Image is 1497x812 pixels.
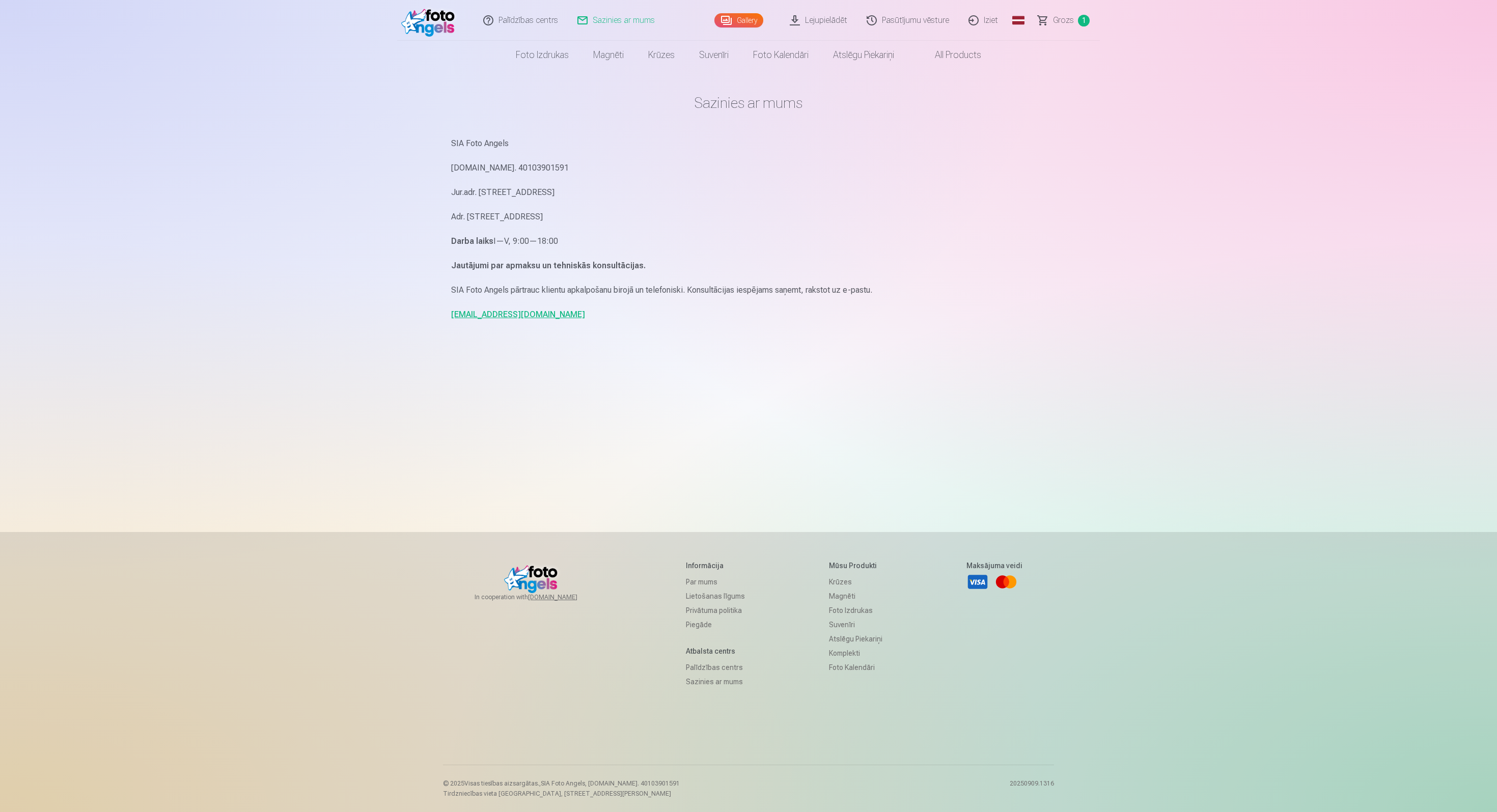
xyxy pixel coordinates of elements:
a: Krūzes [636,41,687,69]
a: Foto kalendāri [741,41,821,69]
a: [DOMAIN_NAME] [528,593,602,601]
strong: Darba laiks [451,236,493,246]
a: Atslēgu piekariņi [821,41,906,69]
a: Visa [966,571,989,593]
h5: Informācija [686,561,745,571]
a: Suvenīri [829,618,882,632]
a: Foto kalendāri [829,660,882,675]
a: Magnēti [829,589,882,603]
span: SIA Foto Angels, [DOMAIN_NAME]. 40103901591 [541,780,680,787]
img: /fa1 [401,4,460,37]
strong: Jautājumi par apmaksu un tehniskās konsultācijas. [451,261,646,270]
p: I—V, 9:00—18:00 [451,234,1046,248]
a: Komplekti [829,646,882,660]
a: Atslēgu piekariņi [829,632,882,646]
p: [DOMAIN_NAME]. 40103901591 [451,161,1046,175]
a: Foto izdrukas [829,603,882,618]
span: In cooperation with [475,593,602,601]
a: Magnēti [581,41,636,69]
p: SIA Foto Angels [451,136,1046,151]
a: Palīdzības centrs [686,660,745,675]
p: Adr. [STREET_ADDRESS] [451,210,1046,224]
a: Krūzes [829,575,882,589]
a: [EMAIL_ADDRESS][DOMAIN_NAME] [451,310,585,319]
a: Mastercard [995,571,1017,593]
p: Tirdzniecības vieta [GEOGRAPHIC_DATA], [STREET_ADDRESS][PERSON_NAME] [443,790,680,798]
p: SIA Foto Angels pārtrauc klientu apkalpošanu birojā un telefoniski. Konsultācijas iespējams saņem... [451,283,1046,297]
p: © 2025 Visas tiesības aizsargātas. , [443,779,680,788]
a: Sazinies ar mums [686,675,745,689]
span: Grozs [1053,14,1074,26]
a: Par mums [686,575,745,589]
h1: Sazinies ar mums [451,94,1046,112]
a: Suvenīri [687,41,741,69]
a: All products [906,41,993,69]
p: 20250909.1316 [1010,779,1054,798]
h5: Maksājuma veidi [966,561,1022,571]
h5: Mūsu produkti [829,561,882,571]
a: Piegāde [686,618,745,632]
a: Lietošanas līgums [686,589,745,603]
p: Jur.adr. [STREET_ADDRESS] [451,185,1046,200]
a: Foto izdrukas [504,41,581,69]
a: Privātuma politika [686,603,745,618]
span: 1 [1078,15,1090,26]
h5: Atbalsta centrs [686,646,745,656]
a: Gallery [714,13,763,27]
